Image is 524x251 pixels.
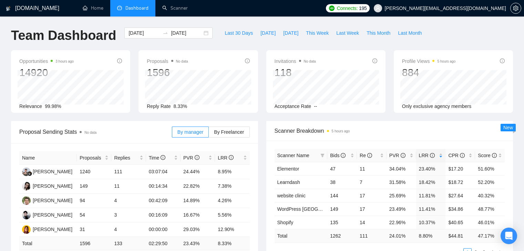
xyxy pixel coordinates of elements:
[363,28,394,39] button: This Month
[277,179,300,185] a: Learndash
[387,175,416,189] td: 31.58%
[215,194,249,208] td: 4.26%
[45,103,61,109] span: 99.98%
[19,151,77,165] th: Name
[402,66,456,79] div: 884
[511,6,521,11] span: setting
[510,6,521,11] a: setting
[161,155,165,160] span: info-circle
[111,165,146,179] td: 111
[225,29,253,37] span: Last 30 Days
[430,153,435,158] span: info-circle
[19,103,42,109] span: Relevance
[163,30,168,36] span: to
[22,168,72,174] a: RF[PERSON_NAME]
[176,59,188,63] span: No data
[332,28,363,39] button: Last Week
[221,28,257,39] button: Last 30 Days
[149,155,165,161] span: Time
[319,150,326,161] span: filter
[33,168,72,175] div: [PERSON_NAME]
[218,155,234,161] span: LRR
[55,59,74,63] time: 3 hours ago
[27,171,32,176] img: gigradar-bm.png
[215,165,249,179] td: 8.95%
[77,237,111,250] td: 1596
[360,153,372,158] span: Re
[475,175,505,189] td: 52.20%
[111,237,146,250] td: 133
[416,189,446,202] td: 11.81%
[83,5,103,11] a: homeHome
[181,222,215,237] td: 29.03%
[19,66,74,79] div: 14920
[22,183,72,188] a: PK[PERSON_NAME]
[275,229,328,242] td: Total
[306,29,329,37] span: This Week
[22,197,72,203] a: MF[PERSON_NAME]
[245,58,250,63] span: info-circle
[336,29,359,37] span: Last Week
[367,29,390,37] span: This Month
[501,228,517,244] div: Open Intercom Messenger
[275,103,311,109] span: Acceptance Rate
[394,28,425,39] button: Last Month
[448,153,464,158] span: CPR
[77,194,111,208] td: 94
[416,229,446,242] td: 8.80 %
[129,29,160,37] input: Start date
[387,216,416,229] td: 22.96%
[22,167,31,176] img: RF
[146,179,181,194] td: 00:14:34
[357,202,387,216] td: 17
[215,222,249,237] td: 12.90%
[84,131,96,134] span: No data
[416,216,446,229] td: 10.37%
[214,129,244,135] span: By Freelancer
[181,237,215,250] td: 23.43 %
[146,222,181,237] td: 00:00:00
[327,202,357,216] td: 149
[475,189,505,202] td: 40.32%
[503,125,513,130] span: New
[171,29,202,37] input: End date
[500,58,505,63] span: info-circle
[146,194,181,208] td: 00:42:09
[460,153,465,158] span: info-circle
[22,225,31,234] img: AK
[146,165,181,179] td: 03:07:04
[279,28,302,39] button: [DATE]
[11,28,116,44] h1: Team Dashboard
[437,59,455,63] time: 5 hours ago
[19,237,77,250] td: Total
[416,175,446,189] td: 18.42%
[183,155,199,161] span: PVR
[283,29,298,37] span: [DATE]
[401,153,405,158] span: info-circle
[341,153,346,158] span: info-circle
[337,4,358,12] span: Connects:
[327,189,357,202] td: 144
[475,216,505,229] td: 46.01%
[77,165,111,179] td: 1240
[111,208,146,222] td: 3
[302,28,332,39] button: This Week
[402,57,456,65] span: Profile Views
[77,222,111,237] td: 31
[77,208,111,222] td: 54
[181,179,215,194] td: 22.82%
[111,151,146,165] th: Replies
[111,222,146,237] td: 4
[332,129,350,133] time: 5 hours ago
[327,175,357,189] td: 38
[445,216,475,229] td: $40.65
[117,58,122,63] span: info-circle
[195,155,199,160] span: info-circle
[229,155,234,160] span: info-circle
[387,229,416,242] td: 24.01 %
[357,189,387,202] td: 17
[181,194,215,208] td: 14.89%
[304,59,316,63] span: No data
[475,229,505,242] td: 47.17 %
[327,229,357,242] td: 1262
